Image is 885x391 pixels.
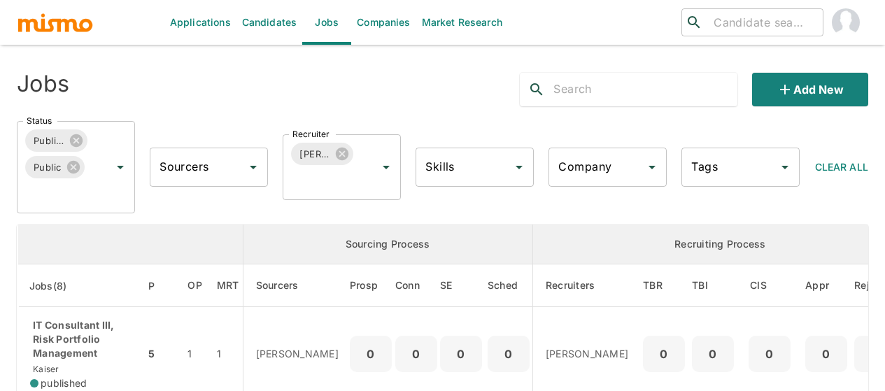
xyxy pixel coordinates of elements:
th: Approved [802,264,851,307]
button: Add new [752,73,868,106]
div: Published [25,129,87,152]
th: Sched [485,264,533,307]
th: To Be Reviewed [639,264,688,307]
button: search [520,73,553,106]
th: Priority [145,264,176,307]
th: Client Interview Scheduled [737,264,802,307]
div: Public [25,156,85,178]
th: Open Positions [176,264,213,307]
input: Search [553,78,737,101]
span: Jobs(8) [29,278,85,294]
p: 0 [811,344,842,364]
input: Candidate search [708,13,817,32]
div: [PERSON_NAME] [291,143,353,165]
img: Maia Reyes [832,8,860,36]
img: logo [17,12,94,33]
p: 0 [698,344,728,364]
p: 0 [446,344,476,364]
th: Sourcers [243,264,350,307]
span: Kaiser [30,364,59,374]
span: P [148,278,173,294]
p: [PERSON_NAME] [546,347,628,361]
th: Recruiters [532,264,639,307]
button: Open [111,157,130,177]
span: published [41,376,87,390]
h4: Jobs [17,70,69,98]
span: [PERSON_NAME] [291,146,339,162]
th: Prospects [350,264,395,307]
button: Open [376,157,396,177]
span: Clear All [815,161,868,173]
button: Open [775,157,795,177]
p: 0 [401,344,432,364]
p: 0 [754,344,785,364]
p: 0 [355,344,386,364]
th: Sourcing Process [243,225,532,264]
p: IT Consultant III, Risk Portfolio Management [30,318,134,360]
span: Published [25,133,73,149]
p: 0 [493,344,524,364]
button: Open [509,157,529,177]
span: Public [25,159,70,176]
th: To Be Interviewed [688,264,737,307]
p: [PERSON_NAME] [256,347,339,361]
button: Open [642,157,662,177]
button: Open [243,157,263,177]
th: Connections [395,264,437,307]
label: Status [27,115,52,127]
p: 0 [649,344,679,364]
th: Market Research Total [213,264,243,307]
label: Recruiter [292,128,330,140]
th: Sent Emails [437,264,485,307]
